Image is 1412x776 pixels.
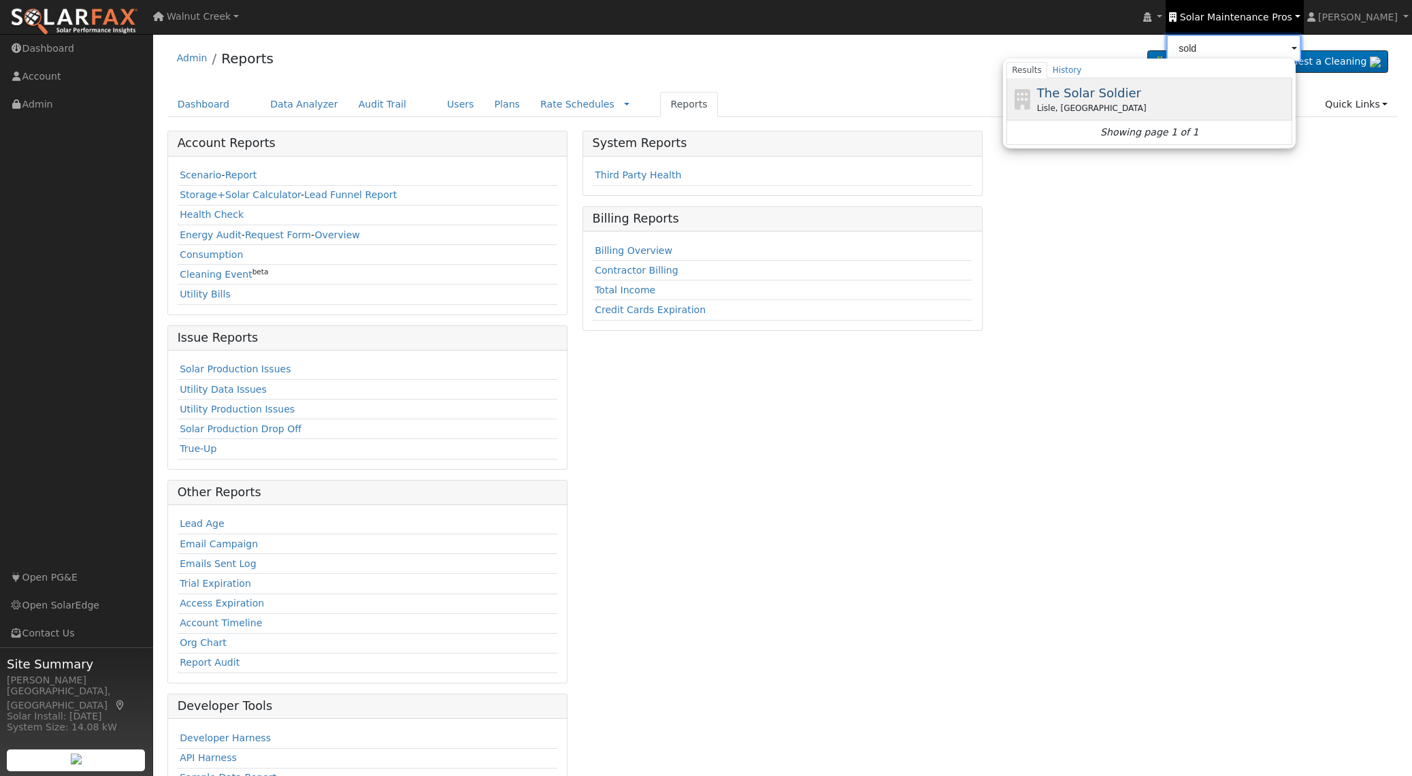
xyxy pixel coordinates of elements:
[180,578,251,589] a: Trial Expiration
[1006,62,1047,78] a: Results
[1100,125,1198,140] i: Showing page 1 of 1
[177,52,208,63] a: Admin
[595,265,678,276] a: Contractor Billing
[71,754,82,764] img: retrieve
[437,92,485,117] a: Users
[225,169,257,180] a: Report
[178,485,558,500] h5: Other Reports
[180,423,301,434] a: Solar Production Drop Off
[348,92,416,117] a: Audit Trail
[178,225,558,245] td: - -
[180,384,267,395] a: Utility Data Issues
[180,752,237,763] a: API Harness
[593,212,973,226] h5: Billing Reports
[180,404,295,415] a: Utility Production Issues
[1318,12,1398,22] span: [PERSON_NAME]
[304,189,397,200] a: Lead Funnel Report
[595,169,681,180] a: Third Party Health
[180,657,240,668] a: Report Audit
[180,249,243,260] a: Consumption
[180,617,262,628] a: Account Timeline
[7,709,146,724] div: Solar Install: [DATE]
[167,11,231,22] span: Walnut Creek
[180,443,216,454] a: True-Up
[245,229,311,240] a: Request Form
[221,50,274,67] a: Reports
[180,229,242,240] a: Energy Audit
[1315,92,1398,117] a: Quick Links
[7,655,146,673] span: Site Summary
[178,699,558,713] h5: Developer Tools
[7,720,146,734] div: System Size: 14.08 kW
[252,268,269,276] sup: beta
[180,637,227,648] a: Org Chart
[660,92,717,117] a: Reports
[178,185,558,205] td: -
[1037,102,1290,114] div: Lisle, [GEOGRAPHIC_DATA]
[1037,86,1141,100] span: The Solar Soldier
[7,673,146,688] div: [PERSON_NAME]
[595,285,655,295] a: Total Income
[540,99,614,110] a: Rate Schedules
[114,700,127,711] a: Map
[595,245,672,256] a: Billing Overview
[180,269,252,280] a: Cleaning Event
[1256,50,1388,74] a: Request a Cleaning
[178,166,558,186] td: -
[180,598,264,609] a: Access Expiration
[7,684,146,713] div: [GEOGRAPHIC_DATA], [GEOGRAPHIC_DATA]
[1047,62,1087,78] a: History
[1370,56,1381,67] img: retrieve
[180,732,271,743] a: Developer Harness
[10,7,138,36] img: SolarFax
[315,229,360,240] a: Overview
[180,189,301,200] a: Storage+Solar Calculator
[180,289,231,300] a: Utility Bills
[180,518,225,529] a: Lead Age
[167,92,240,117] a: Dashboard
[260,92,348,117] a: Data Analyzer
[178,136,558,150] h5: Account Reports
[1180,12,1292,22] span: Solar Maintenance Pros
[180,169,221,180] a: Scenario
[180,363,291,374] a: Solar Production Issues
[485,92,530,117] a: Plans
[178,331,558,345] h5: Issue Reports
[593,136,973,150] h5: System Reports
[180,558,257,569] a: Emails Sent Log
[595,304,706,315] a: Credit Cards Expiration
[180,538,258,549] a: Email Campaign
[180,209,244,220] a: Health Check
